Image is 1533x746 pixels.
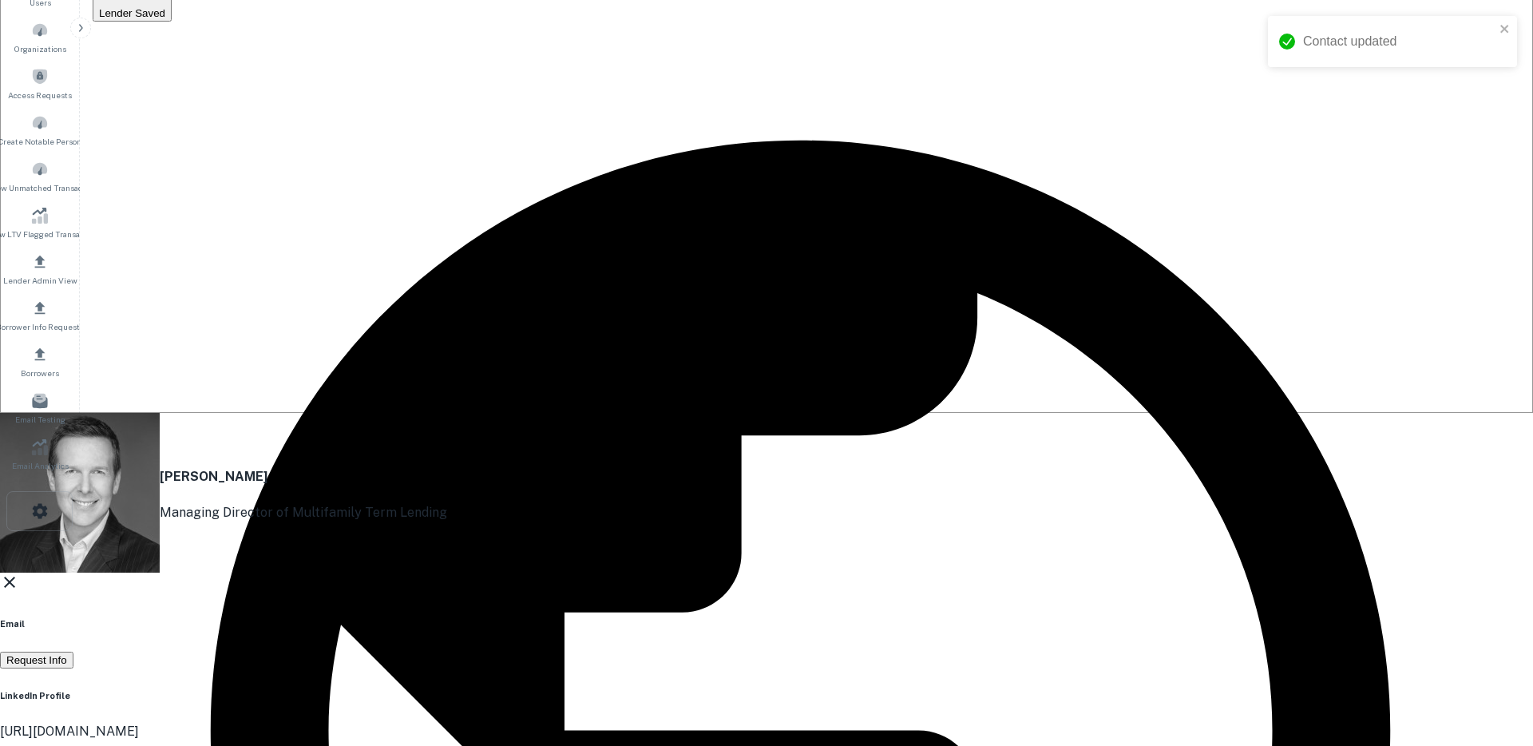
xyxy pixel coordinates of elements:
[12,459,69,472] span: Email Analytics
[15,413,65,426] span: Email Testing
[160,503,447,522] p: Managing Director of Multifamily Term Lending
[1499,22,1511,38] button: close
[14,42,66,55] span: Organizations
[160,467,447,486] h4: [PERSON_NAME]
[1303,32,1495,51] div: Contact updated
[1453,618,1533,695] iframe: Chat Widget
[3,274,77,287] span: Lender Admin View
[8,89,72,101] span: Access Requests
[21,367,59,379] span: Borrowers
